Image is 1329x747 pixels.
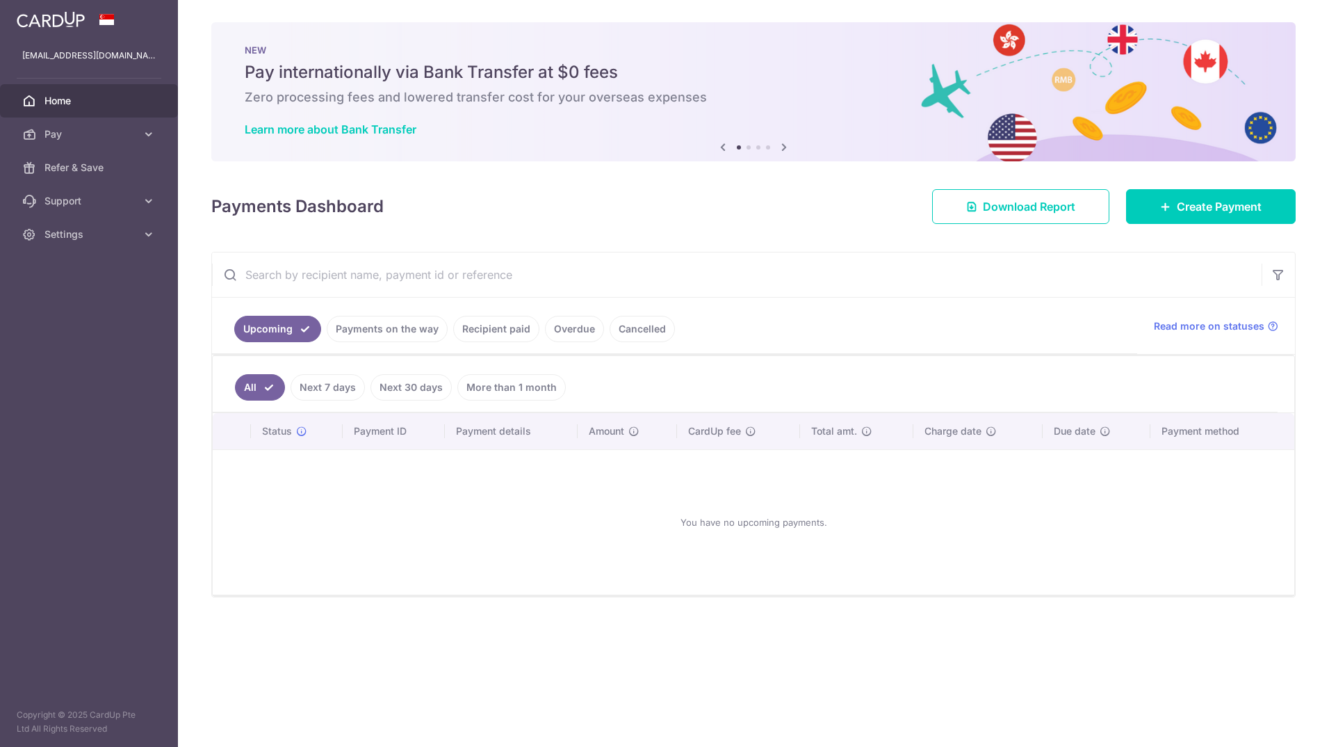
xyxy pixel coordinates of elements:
a: Read more on statuses [1154,319,1278,333]
img: Bank transfer banner [211,22,1296,161]
h4: Payments Dashboard [211,194,384,219]
a: Overdue [545,316,604,342]
p: [EMAIL_ADDRESS][DOMAIN_NAME] [22,49,156,63]
h6: Zero processing fees and lowered transfer cost for your overseas expenses [245,89,1262,106]
a: Next 30 days [370,374,452,401]
h5: Pay internationally via Bank Transfer at $0 fees [245,61,1262,83]
span: Create Payment [1177,198,1262,215]
p: NEW [245,45,1262,56]
span: CardUp fee [688,424,741,438]
a: Payments on the way [327,316,448,342]
a: Upcoming [234,316,321,342]
a: Download Report [932,189,1109,224]
span: Status [262,424,292,438]
a: Learn more about Bank Transfer [245,122,416,136]
a: Next 7 days [291,374,365,401]
span: Home [44,94,136,108]
th: Payment details [445,413,578,449]
span: Amount [589,424,624,438]
span: Support [44,194,136,208]
input: Search by recipient name, payment id or reference [212,252,1262,297]
span: Pay [44,127,136,141]
th: Payment ID [343,413,445,449]
span: Charge date [924,424,981,438]
a: Create Payment [1126,189,1296,224]
span: Due date [1054,424,1095,438]
a: All [235,374,285,401]
span: Read more on statuses [1154,319,1264,333]
span: Settings [44,227,136,241]
span: Download Report [983,198,1075,215]
a: More than 1 month [457,374,566,401]
span: Total amt. [811,424,857,438]
th: Payment method [1150,413,1294,449]
a: Recipient paid [453,316,539,342]
span: Refer & Save [44,161,136,175]
img: CardUp [17,11,85,28]
div: You have no upcoming payments. [229,461,1278,584]
a: Cancelled [610,316,675,342]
